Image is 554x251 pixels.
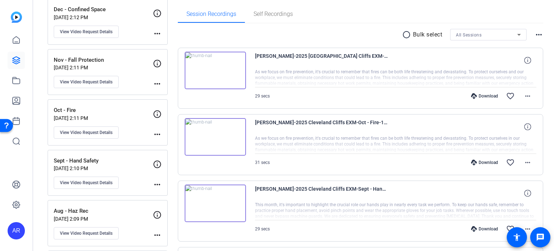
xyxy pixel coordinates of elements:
span: View Video Request Details [60,29,113,35]
span: [PERSON_NAME]-2025 Cleveland Cliffs EXM-Sept - Hand Safety-1755253865244-webcam [255,185,388,202]
button: View Video Request Details [54,177,119,189]
p: Nov - Fall Protection [54,56,153,64]
p: [DATE] 2:12 PM [54,14,153,20]
p: Dec - Confined Space [54,5,153,14]
span: View Video Request Details [60,180,113,186]
span: View Video Request Details [60,230,113,236]
div: AR [8,222,25,239]
p: [DATE] 2:09 PM [54,216,153,222]
p: [DATE] 2:11 PM [54,115,153,121]
span: 29 secs [255,226,270,231]
span: 31 secs [255,160,270,165]
mat-icon: more_horiz [523,92,532,100]
mat-icon: radio_button_unchecked [402,30,413,39]
img: thumb-nail [185,185,246,222]
div: Download [467,160,502,165]
mat-icon: more_horiz [153,29,162,38]
span: [PERSON_NAME]-2025 Cleveland Cliffs EXM-Oct - Fire-1757003452896-webcam [255,118,388,135]
mat-icon: more_horiz [535,30,543,39]
span: Self Recordings [254,11,293,17]
mat-icon: more_horiz [153,231,162,239]
p: Sept - Hand Safety [54,157,153,165]
mat-icon: more_horiz [153,79,162,88]
mat-icon: more_horiz [523,158,532,167]
img: thumb-nail [185,52,246,89]
div: Download [467,93,502,99]
span: View Video Request Details [60,79,113,85]
img: blue-gradient.svg [11,12,22,23]
span: Session Recordings [186,11,236,17]
button: View Video Request Details [54,26,119,38]
span: All Sessions [456,33,482,38]
mat-icon: more_horiz [153,180,162,189]
span: 29 secs [255,94,270,99]
img: thumb-nail [185,118,246,156]
mat-icon: message [536,233,545,242]
button: View Video Request Details [54,126,119,139]
button: View Video Request Details [54,76,119,88]
p: Aug - Haz Rec [54,207,153,215]
mat-icon: favorite_border [506,158,515,167]
mat-icon: more_horiz [153,130,162,139]
p: [DATE] 2:11 PM [54,65,153,70]
button: View Video Request Details [54,227,119,239]
div: Download [467,226,502,232]
mat-icon: accessibility [513,233,521,242]
mat-icon: favorite_border [506,225,515,233]
p: Bulk select [413,30,443,39]
span: View Video Request Details [60,130,113,135]
mat-icon: more_horiz [523,225,532,233]
mat-icon: favorite_border [506,92,515,100]
span: [PERSON_NAME]-2025 [GEOGRAPHIC_DATA] Cliffs EXM-Oct - Fire-1757003571602-webcam [255,52,388,69]
p: Oct - Fire [54,106,153,114]
p: [DATE] 2:10 PM [54,165,153,171]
